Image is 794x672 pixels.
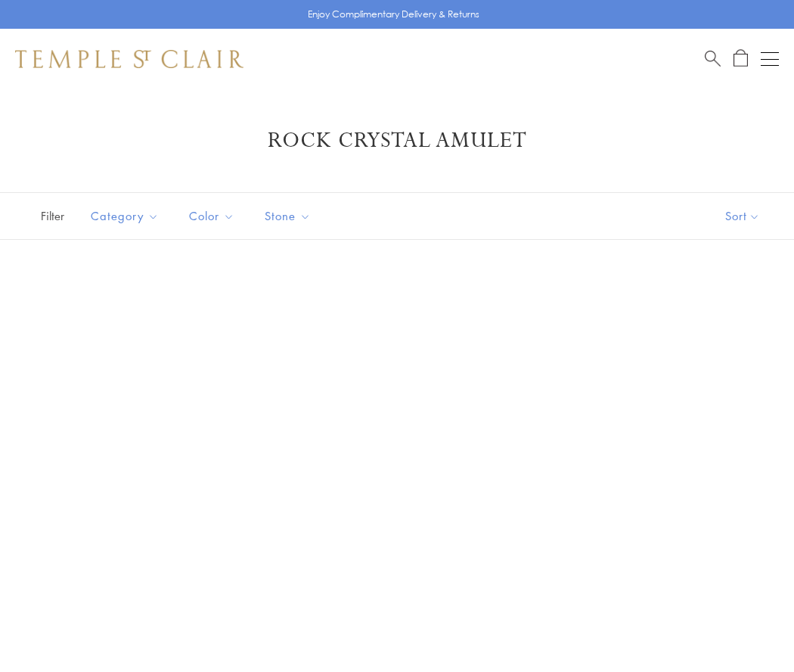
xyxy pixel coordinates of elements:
[734,49,748,68] a: Open Shopping Bag
[79,199,170,233] button: Category
[761,50,779,68] button: Open navigation
[178,199,246,233] button: Color
[83,207,170,226] span: Category
[308,7,479,22] p: Enjoy Complimentary Delivery & Returns
[38,127,756,154] h1: Rock Crystal Amulet
[257,207,322,226] span: Stone
[15,50,243,68] img: Temple St. Clair
[181,207,246,226] span: Color
[691,193,794,239] button: Show sort by
[253,199,322,233] button: Stone
[705,49,721,68] a: Search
